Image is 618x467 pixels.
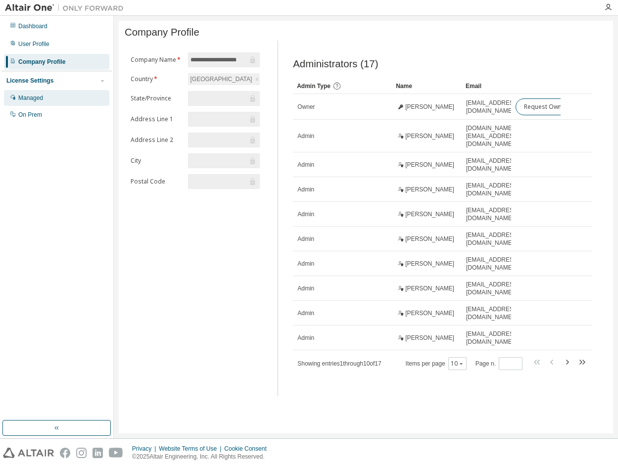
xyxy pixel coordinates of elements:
div: Website Terms of Use [159,445,224,453]
span: Admin [297,186,314,193]
div: Dashboard [18,22,48,30]
span: Admin [297,161,314,169]
label: State/Province [131,94,182,102]
label: Company Name [131,56,182,64]
span: [PERSON_NAME] [405,210,454,218]
span: [EMAIL_ADDRESS][DOMAIN_NAME] [466,305,519,321]
img: youtube.svg [109,448,123,458]
img: Altair One [5,3,129,13]
span: [EMAIL_ADDRESS][DOMAIN_NAME] [466,182,519,197]
div: Name [396,78,458,94]
span: [EMAIL_ADDRESS][DOMAIN_NAME] [466,280,519,296]
span: [EMAIL_ADDRESS][DOMAIN_NAME] [466,231,519,247]
span: [PERSON_NAME] [405,260,454,268]
span: Showing entries 1 through 10 of 17 [297,360,381,367]
span: Admin [297,235,314,243]
label: Postal Code [131,178,182,186]
span: Admin Type [297,83,331,90]
p: © 2025 Altair Engineering, Inc. All Rights Reserved. [132,453,273,461]
span: [DOMAIN_NAME][EMAIL_ADDRESS][DOMAIN_NAME] [466,124,519,148]
span: [EMAIL_ADDRESS][DOMAIN_NAME] [466,157,519,173]
div: User Profile [18,40,49,48]
span: Owner [297,103,315,111]
span: Admin [297,132,314,140]
span: [PERSON_NAME] [405,132,454,140]
img: instagram.svg [76,448,87,458]
img: altair_logo.svg [3,448,54,458]
button: 10 [451,360,464,368]
span: [PERSON_NAME] [405,103,454,111]
span: [PERSON_NAME] [405,186,454,193]
span: [PERSON_NAME] [405,284,454,292]
span: [EMAIL_ADDRESS][DOMAIN_NAME] [466,256,519,272]
span: [PERSON_NAME] [405,235,454,243]
div: Privacy [132,445,159,453]
span: Page n. [475,357,523,370]
img: linkedin.svg [93,448,103,458]
button: Request Owner Change [516,98,599,115]
span: Admin [297,260,314,268]
div: Managed [18,94,43,102]
div: [GEOGRAPHIC_DATA] [188,73,260,85]
span: Items per page [406,357,467,370]
span: Admin [297,284,314,292]
label: City [131,157,182,165]
div: Email [466,78,507,94]
div: Cookie Consent [224,445,272,453]
label: Country [131,75,182,83]
span: Admin [297,334,314,342]
div: [GEOGRAPHIC_DATA] [189,74,253,85]
label: Address Line 2 [131,136,182,144]
span: [PERSON_NAME] [405,161,454,169]
div: License Settings [6,77,53,85]
span: Admin [297,309,314,317]
span: [PERSON_NAME] [405,309,454,317]
span: [EMAIL_ADDRESS][DOMAIN_NAME] [466,99,519,115]
div: Company Profile [18,58,65,66]
img: facebook.svg [60,448,70,458]
span: [EMAIL_ADDRESS][DOMAIN_NAME] [466,206,519,222]
label: Address Line 1 [131,115,182,123]
span: [PERSON_NAME] [405,334,454,342]
span: Company Profile [125,27,199,38]
span: Administrators (17) [293,58,378,70]
div: On Prem [18,111,42,119]
span: Admin [297,210,314,218]
span: [EMAIL_ADDRESS][DOMAIN_NAME] [466,330,519,346]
